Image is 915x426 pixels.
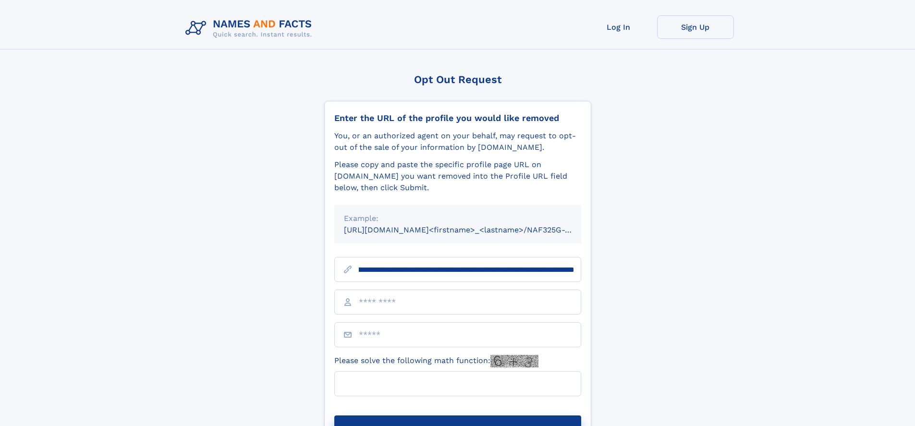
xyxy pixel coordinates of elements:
[344,213,572,224] div: Example:
[657,15,734,39] a: Sign Up
[182,15,320,41] img: Logo Names and Facts
[334,130,581,153] div: You, or an authorized agent on your behalf, may request to opt-out of the sale of your informatio...
[334,159,581,194] div: Please copy and paste the specific profile page URL on [DOMAIN_NAME] you want removed into the Pr...
[580,15,657,39] a: Log In
[334,355,538,367] label: Please solve the following math function:
[344,225,599,234] small: [URL][DOMAIN_NAME]<firstname>_<lastname>/NAF325G-xxxxxxxx
[334,113,581,123] div: Enter the URL of the profile you would like removed
[324,73,591,85] div: Opt Out Request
